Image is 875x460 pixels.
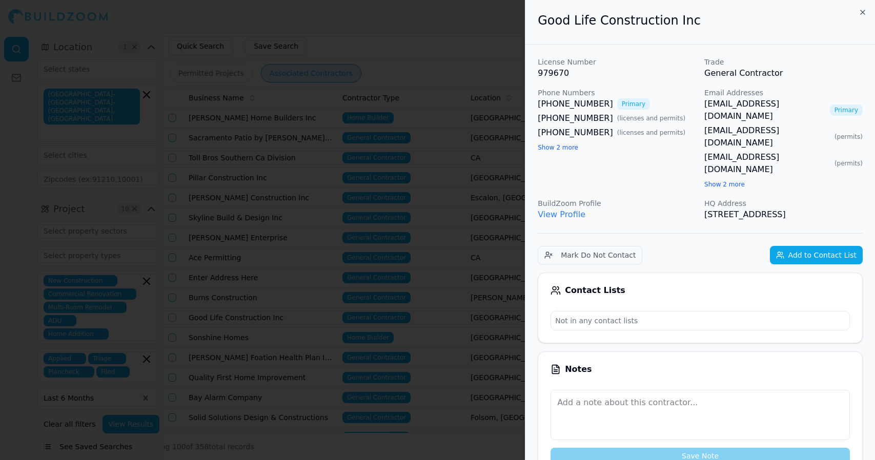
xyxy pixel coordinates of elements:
[538,210,585,219] a: View Profile
[704,208,863,221] p: [STREET_ADDRESS]
[830,104,863,116] span: Primary
[538,112,613,124] a: [PHONE_NUMBER]
[704,124,830,149] a: [EMAIL_ADDRESS][DOMAIN_NAME]
[835,133,863,141] span: ( permits )
[538,88,696,98] p: Phone Numbers
[538,57,696,67] p: License Number
[538,143,578,152] button: Show 2 more
[538,12,863,29] h2: Good Life Construction Inc
[538,98,613,110] a: [PHONE_NUMBER]
[704,151,830,176] a: [EMAIL_ADDRESS][DOMAIN_NAME]
[617,98,650,110] span: Primary
[704,198,863,208] p: HQ Address
[835,159,863,168] span: ( permits )
[538,198,696,208] p: BuildZoom Profile
[538,127,613,139] a: [PHONE_NUMBER]
[617,114,685,122] span: ( licenses and permits )
[551,311,849,330] p: Not in any contact lists
[770,246,863,264] button: Add to Contact List
[551,364,850,374] div: Notes
[538,246,642,264] button: Mark Do Not Contact
[704,67,863,79] p: General Contractor
[704,180,745,189] button: Show 2 more
[704,98,826,122] a: [EMAIL_ADDRESS][DOMAIN_NAME]
[704,57,863,67] p: Trade
[538,67,696,79] p: 979670
[551,285,850,296] div: Contact Lists
[617,129,685,137] span: ( licenses and permits )
[704,88,863,98] p: Email Addresses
